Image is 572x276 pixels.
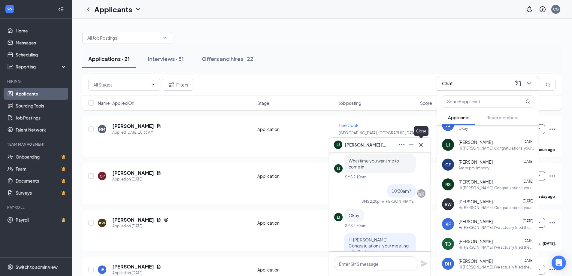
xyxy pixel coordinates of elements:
[525,80,533,87] svg: ChevronDown
[549,266,556,273] svg: Ellipses
[408,141,415,148] svg: Minimize
[16,49,67,61] a: Scheduling
[100,174,105,179] div: CP
[339,123,359,128] span: Line Cook
[58,6,64,12] svg: Collapse
[442,96,513,107] input: Search applicant
[448,115,469,120] span: Applicants
[162,35,167,40] svg: ChevronDown
[88,55,130,62] div: Applications · 21
[168,81,175,88] svg: Filter
[337,215,340,220] div: LJ
[414,126,428,136] div: Close
[16,187,67,199] a: SurveysCrown
[16,214,67,226] a: PayrollCrown
[522,258,534,263] span: [DATE]
[87,35,160,41] input: All Job Postings
[99,127,105,132] div: MM
[7,264,13,270] svg: Settings
[112,270,161,276] div: Applied on [DATE]
[459,126,468,131] div: Okay
[445,241,451,247] div: TO
[257,220,335,226] div: Application
[349,213,359,218] span: Okay
[345,223,366,228] div: SMS 2:30pm
[112,170,154,176] h5: [PERSON_NAME]
[526,6,533,13] svg: Notifications
[459,146,534,151] div: Hi [PERSON_NAME]. Congratulations, your meeting with Big Nose [PERSON_NAME]’s Saloon for Custodia...
[7,6,13,12] svg: WorkstreamLogo
[16,64,67,70] div: Reporting
[538,194,555,199] b: a day ago
[100,267,104,272] div: JB
[445,162,451,168] div: CE
[150,82,155,87] svg: ChevronDown
[445,181,451,187] div: RS
[522,179,534,183] span: [DATE]
[93,81,148,88] input: All Stages
[445,261,451,267] div: DH
[459,225,534,230] div: Hi [PERSON_NAME], I've actually filled the maintenance position, however I am looking for a full ...
[418,190,425,197] svg: Company
[112,223,168,229] div: Applied on [DATE]
[7,205,66,210] div: Payroll
[257,173,335,179] div: Application
[513,79,523,88] button: ComposeMessage
[522,238,534,243] span: [DATE]
[339,131,416,135] span: [GEOGRAPHIC_DATA], [GEOGRAPHIC_DATA]
[420,260,428,267] svg: Plane
[337,166,340,171] div: LJ
[257,100,269,106] span: Stage
[459,165,489,171] div: Am or pm, im sorry
[549,219,556,226] svg: Ellipses
[549,126,556,133] svg: Ellipses
[459,139,493,145] span: [PERSON_NAME]
[552,256,566,270] div: Open Intercom Messenger
[257,267,335,273] div: Application
[522,139,534,144] span: [DATE]
[446,142,450,148] div: LJ
[349,158,399,169] span: What time you want me to come in
[397,140,407,150] button: Ellipses
[7,142,66,147] div: Team Management
[16,124,67,136] a: Talent Network
[535,147,555,152] b: 4 hours ago
[487,115,518,120] span: Team members
[156,264,161,269] svg: Document
[459,265,534,270] div: Hi [PERSON_NAME], I've actually filled the position, however I am looking for a full time line co...
[339,100,361,106] span: Job posting
[407,140,416,150] button: Minimize
[392,188,411,194] span: 10:30am?
[459,218,493,224] span: [PERSON_NAME]
[164,217,168,222] svg: Reapply
[7,79,66,84] div: Hiring
[16,88,67,100] a: Applicants
[112,217,154,223] h5: [PERSON_NAME]
[446,221,451,227] div: KF
[148,55,184,62] div: Interviews · 51
[257,126,335,132] div: Application
[112,176,161,182] div: Applied on [DATE]
[163,79,193,91] button: Filter Filters
[459,179,493,185] span: [PERSON_NAME]
[553,7,559,12] div: CG
[7,64,13,70] svg: Analysis
[459,238,493,244] span: [PERSON_NAME]
[98,100,134,106] span: Name · Applied On
[16,175,67,187] a: DocumentsCrown
[459,245,534,250] div: Hi [PERSON_NAME], I've actually filled the maintenance position, however I am looking for a full ...
[420,100,432,106] span: Score
[442,80,453,87] h3: Chat
[543,241,555,246] b: [DATE]
[459,258,493,264] span: [PERSON_NAME]
[112,123,154,129] h5: [PERSON_NAME]
[383,199,415,204] span: • [PERSON_NAME]
[16,264,58,270] div: Switch to admin view
[398,141,405,148] svg: Ellipses
[345,141,387,148] span: [PERSON_NAME] [PERSON_NAME]
[16,112,67,124] a: Job Postings
[362,199,383,204] div: SMS 2:20pm
[202,55,253,62] div: Offers and hires · 22
[522,199,534,203] span: [DATE]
